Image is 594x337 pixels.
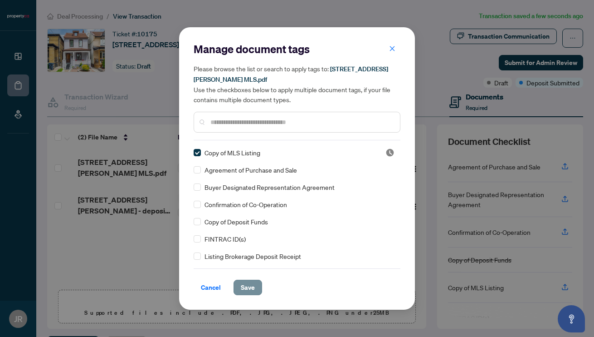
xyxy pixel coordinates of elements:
span: Confirmation of Co-Operation [204,199,287,209]
h5: Please browse the list or search to apply tags to: Use the checkboxes below to apply multiple doc... [194,64,400,104]
span: Agreement of Purchase and Sale [204,165,297,175]
span: Save [241,280,255,295]
span: Listing Brokerage Deposit Receipt [204,251,301,261]
img: status [385,148,394,157]
span: Pending Review [385,148,394,157]
span: Buyer Designated Representation Agreement [204,182,335,192]
button: Open asap [558,305,585,332]
h2: Manage document tags [194,42,400,56]
span: Cancel [201,280,221,295]
span: close [389,45,395,52]
button: Save [234,280,262,295]
span: Copy of MLS Listing [204,148,260,158]
span: Copy of Deposit Funds [204,217,268,227]
span: FINTRAC ID(s) [204,234,246,244]
button: Cancel [194,280,228,295]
